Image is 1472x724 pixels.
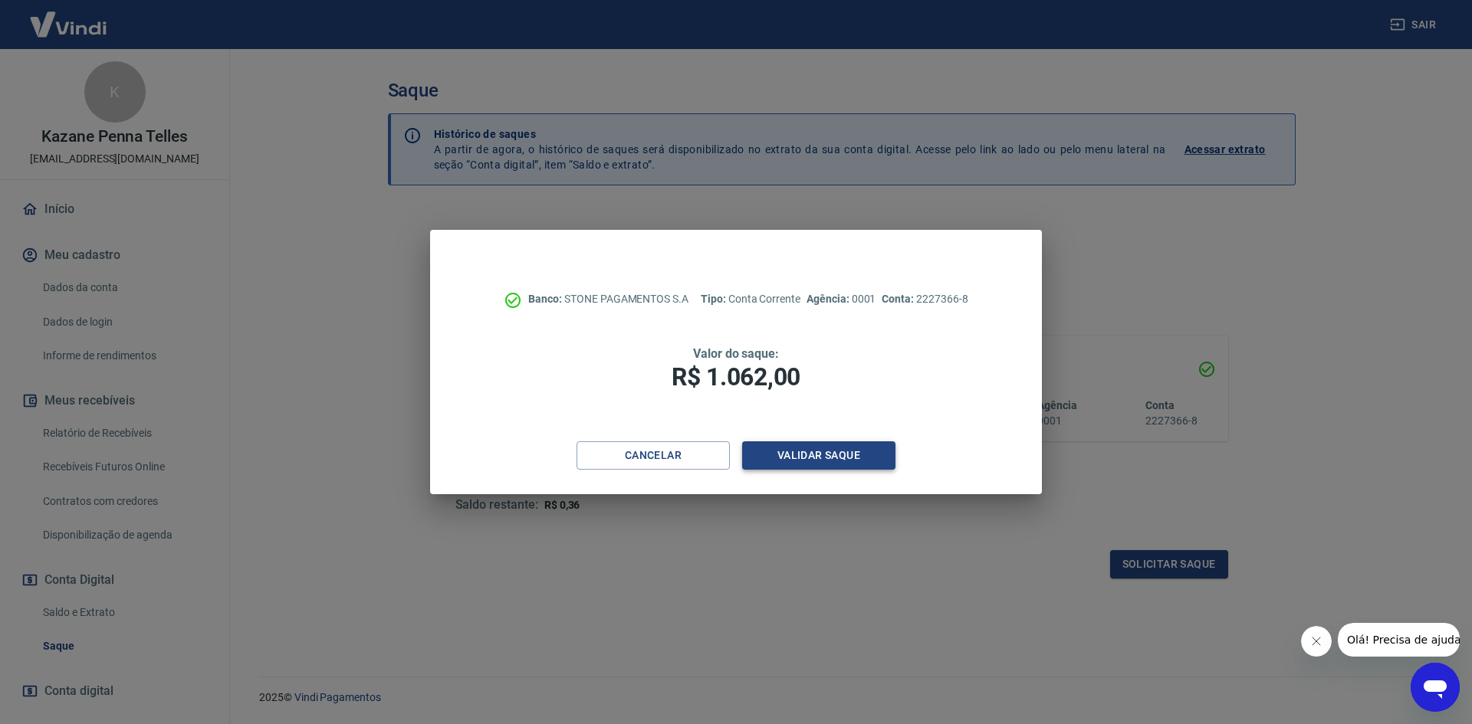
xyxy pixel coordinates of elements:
[1338,623,1460,657] iframe: Mensagem da empresa
[807,293,852,305] span: Agência:
[701,291,800,307] p: Conta Corrente
[672,362,800,391] span: R$ 1.062,00
[528,293,564,305] span: Banco:
[693,346,779,361] span: Valor do saque:
[577,441,730,470] button: Cancelar
[882,291,968,307] p: 2227366-8
[1301,626,1332,657] iframe: Fechar mensagem
[701,293,728,305] span: Tipo:
[742,441,895,470] button: Validar saque
[9,11,129,23] span: Olá! Precisa de ajuda?
[528,291,688,307] p: STONE PAGAMENTOS S.A
[807,291,876,307] p: 0001
[882,293,916,305] span: Conta:
[1411,663,1460,712] iframe: Botão para abrir a janela de mensagens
